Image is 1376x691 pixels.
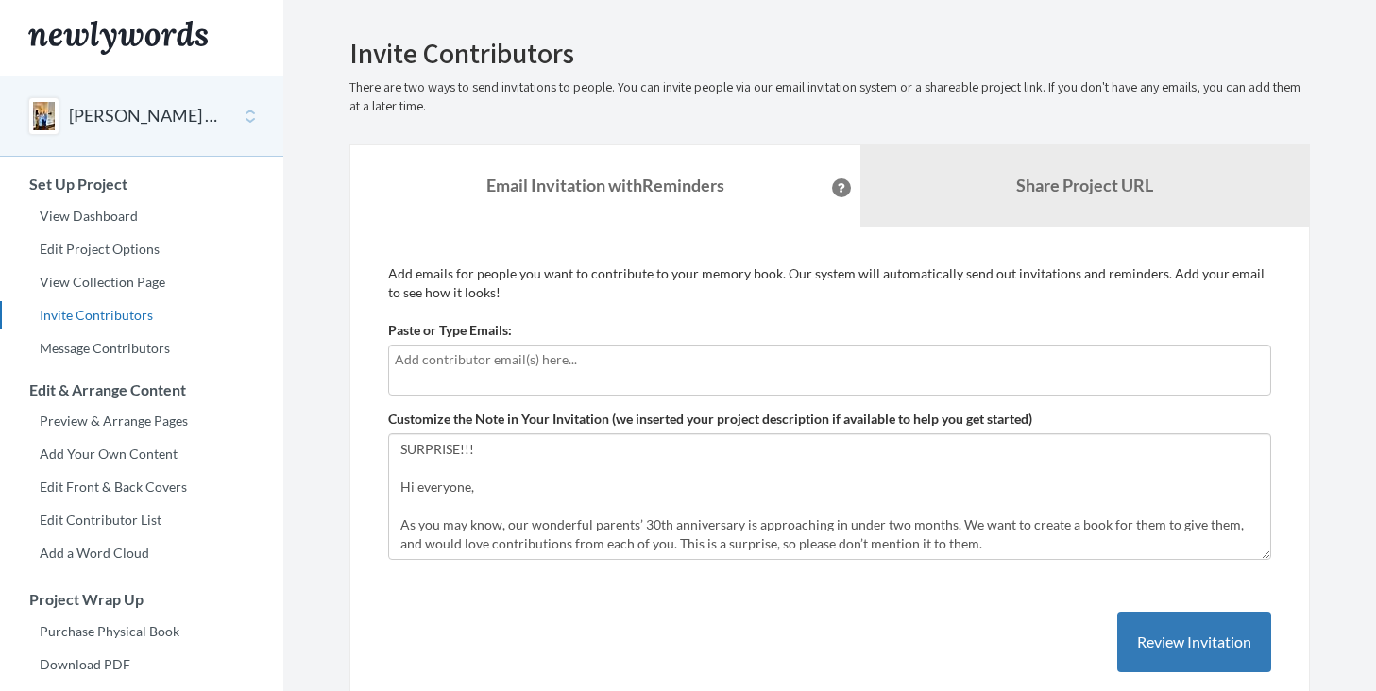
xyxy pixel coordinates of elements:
button: Review Invitation [1117,612,1271,673]
h3: Edit & Arrange Content [1,381,283,398]
h3: Project Wrap Up [1,591,283,608]
textarea: SURPRISE!!! Hi everyone, As you may know, our wonderful parents’ 30th anniversary is approaching ... [388,433,1271,560]
input: Add contributor email(s) here... [395,349,1265,370]
p: Add emails for people you want to contribute to your memory book. Our system will automatically s... [388,264,1271,302]
label: Paste or Type Emails: [388,321,512,340]
img: Newlywords logo [28,21,208,55]
h2: Invite Contributors [349,38,1310,69]
strong: Email Invitation with Reminders [486,175,724,195]
label: Customize the Note in Your Invitation (we inserted your project description if available to help ... [388,410,1032,429]
b: Share Project URL [1016,175,1153,195]
button: [PERSON_NAME] and [PERSON_NAME]'s 30th Anniversary [69,104,222,128]
h3: Set Up Project [1,176,283,193]
p: There are two ways to send invitations to people. You can invite people via our email invitation ... [349,78,1310,116]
